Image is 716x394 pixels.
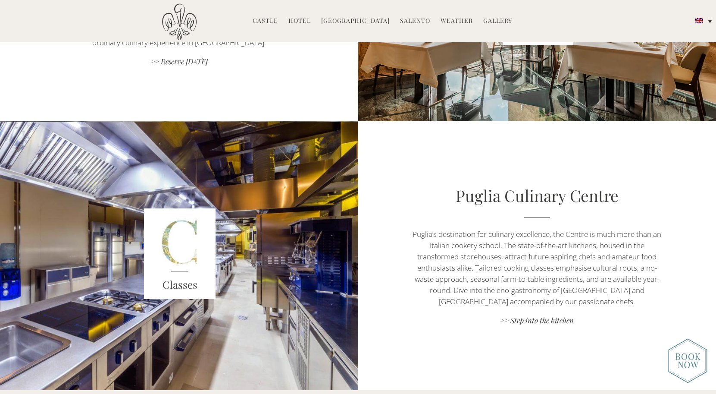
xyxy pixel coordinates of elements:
[321,16,390,26] a: [GEOGRAPHIC_DATA]
[456,185,619,206] a: Puglia Culinary Centre
[253,16,278,26] a: Castle
[144,208,216,299] img: castle-block_1.jpg
[412,229,662,307] p: Puglia’s destination for culinary excellence, the Centre is much more than an Italian cookery sch...
[288,16,311,26] a: Hotel
[483,16,512,26] a: Gallery
[162,3,197,40] img: Castello di Ugento
[144,277,216,293] h3: Classes
[400,16,430,26] a: Salento
[695,18,703,23] img: English
[412,315,662,327] a: >> Step into the kitchen
[441,16,473,26] a: Weather
[668,338,707,383] img: new-booknow.png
